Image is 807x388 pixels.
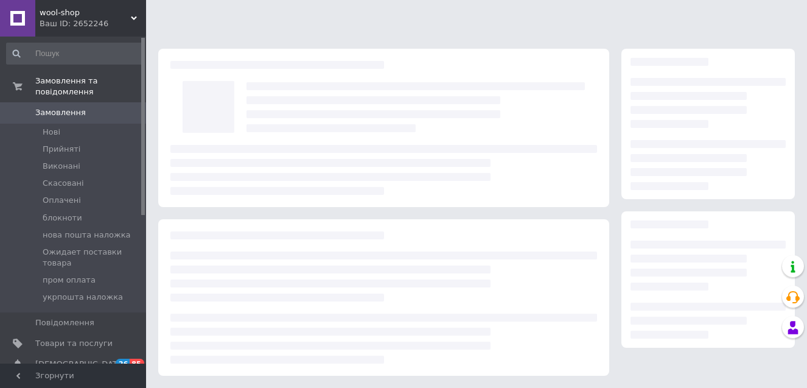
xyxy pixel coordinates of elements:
span: нова пошта наложка [43,230,131,241]
span: Товари та послуги [35,338,113,349]
input: Пошук [6,43,144,65]
span: wool-shop [40,7,131,18]
span: укрпошта наложка [43,292,123,303]
span: блокноти [43,213,82,224]
span: Виконані [43,161,80,172]
span: [DEMOGRAPHIC_DATA] [35,359,125,370]
span: Повідомлення [35,317,94,328]
span: Замовлення та повідомлення [35,76,146,97]
span: Прийняті [43,144,80,155]
span: 26 [116,359,130,369]
span: Нові [43,127,60,138]
div: Ваш ID: 2652246 [40,18,146,29]
span: пром оплата [43,275,96,286]
span: 85 [130,359,144,369]
span: Замовлення [35,107,86,118]
span: Скасовані [43,178,84,189]
span: Ожидает поставки товара [43,247,142,269]
span: Оплачені [43,195,81,206]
